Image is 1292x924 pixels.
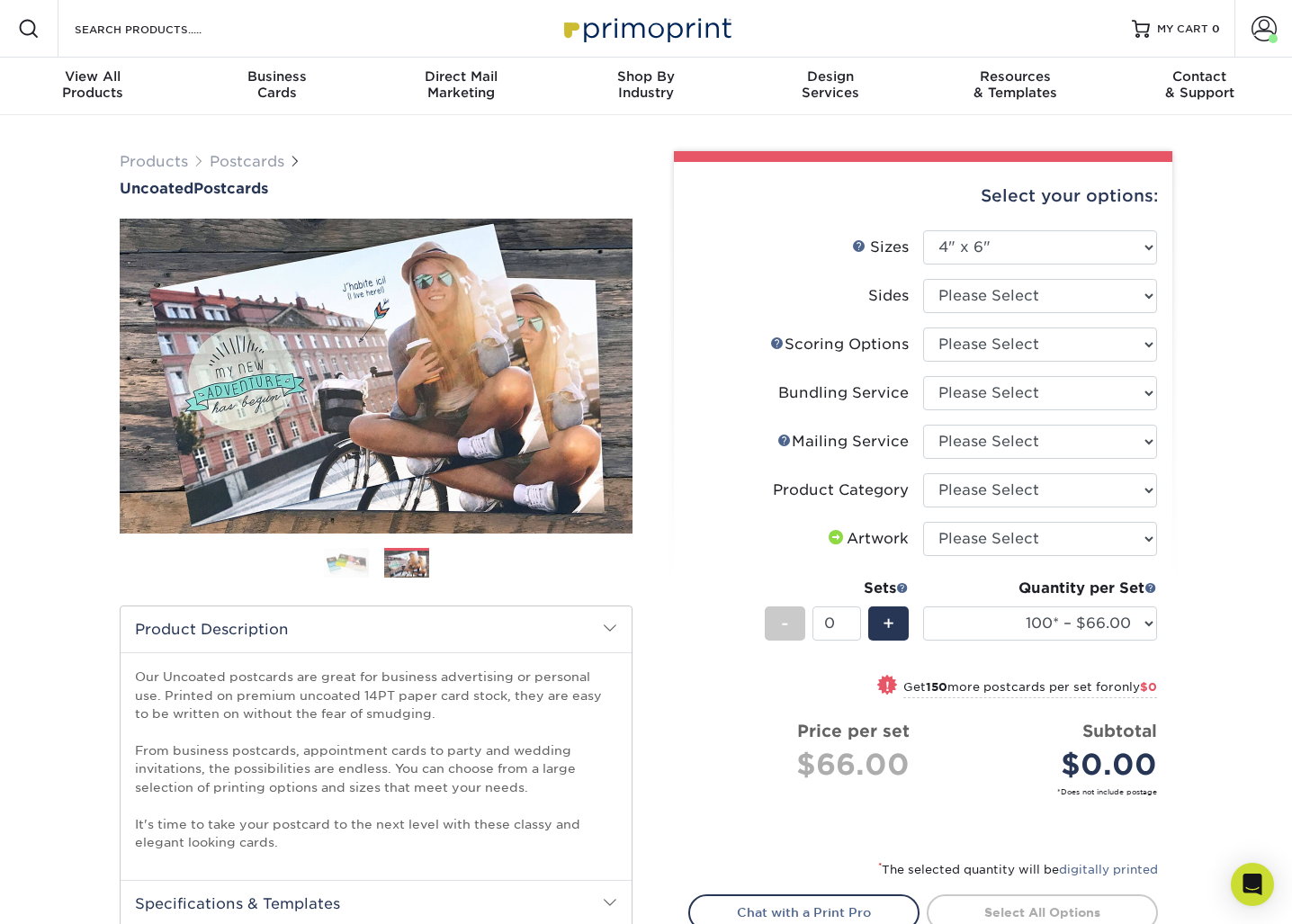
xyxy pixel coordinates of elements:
a: Direct MailMarketing [369,58,553,115]
a: Shop ByIndustry [553,58,738,115]
div: Select your options: [688,162,1158,230]
small: The selected quantity will be [878,863,1158,876]
span: $0 [1140,680,1157,694]
h1: Postcards [120,180,633,197]
a: Postcards [210,153,284,170]
a: Contact& Support [1108,58,1292,115]
div: Sets [765,578,909,599]
div: Mailing Service [777,431,909,453]
span: - [781,610,789,637]
strong: Price per set [797,721,910,740]
div: Open Intercom Messenger [1231,863,1274,906]
a: Resources& Templates [923,58,1108,115]
img: Primoprint [556,9,736,48]
div: & Support [1108,68,1292,101]
div: Bundling Service [778,382,909,404]
span: ! [885,677,890,695]
img: Uncoated 02 [120,219,633,534]
img: Postcards 01 [324,547,369,579]
a: DesignServices [739,58,923,115]
small: Get more postcards per set for [903,680,1157,698]
div: Industry [553,68,738,101]
div: $66.00 [703,743,910,786]
span: Direct Mail [369,68,553,85]
div: Quantity per Set [923,578,1157,599]
div: Product Category [773,480,909,501]
span: Business [184,68,369,85]
input: SEARCH PRODUCTS..... [73,18,248,40]
div: Artwork [825,528,909,550]
h2: Product Description [121,606,632,652]
div: Scoring Options [770,334,909,355]
div: Sides [868,285,909,307]
strong: 150 [926,680,947,694]
div: $0.00 [937,743,1157,786]
p: Our Uncoated postcards are great for business advertising or personal use. Printed on premium unc... [135,668,617,851]
span: 0 [1212,22,1220,35]
span: Resources [923,68,1108,85]
div: Marketing [369,68,553,101]
span: + [883,610,894,637]
span: only [1114,680,1157,694]
strong: Subtotal [1082,721,1157,740]
a: Products [120,153,188,170]
img: Postcards 02 [384,551,429,579]
span: Contact [1108,68,1292,85]
div: & Templates [923,68,1108,101]
span: Shop By [553,68,738,85]
a: UncoatedPostcards [120,180,633,197]
div: Sizes [852,237,909,258]
span: Design [739,68,923,85]
a: BusinessCards [184,58,369,115]
a: digitally printed [1059,863,1158,876]
span: MY CART [1157,22,1208,37]
small: *Does not include postage [703,786,1157,797]
div: Cards [184,68,369,101]
span: Uncoated [120,180,193,197]
div: Services [739,68,923,101]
